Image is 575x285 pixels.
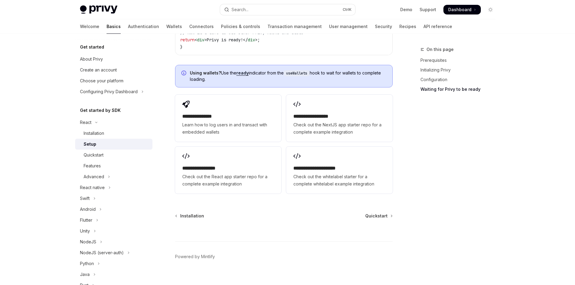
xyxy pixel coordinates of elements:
[180,44,183,50] span: }
[423,19,452,34] a: API reference
[232,6,248,13] div: Search...
[236,70,249,76] a: ready
[75,139,152,150] a: Setup
[128,19,159,34] a: Authentication
[329,19,368,34] a: User management
[75,171,152,182] button: Toggle Advanced section
[204,37,207,43] span: >
[80,195,90,202] div: Swift
[182,173,274,188] span: Check out the React app starter repo for a complete example integration
[80,88,138,95] div: Configuring Privy Dashboard
[80,249,124,256] div: NodeJS (server-auth)
[80,260,94,267] div: Python
[80,43,104,51] h5: Get started
[248,37,255,43] span: div
[75,160,152,171] a: Features
[75,215,152,226] button: Toggle Flutter section
[80,55,103,63] div: About Privy
[84,151,104,159] div: Quickstart
[84,173,104,180] div: Advanced
[448,7,471,13] span: Dashboard
[176,213,204,219] a: Installation
[420,65,500,75] a: Initializing Privy
[286,95,392,142] a: **** **** **** ****Check out the NextJS app starter repo for a complete example integration
[190,70,386,82] span: Use the indicator from the hook to wait for wallets to complete loading.
[80,238,96,245] div: NodeJS
[243,37,248,43] span: </
[420,7,436,13] a: Support
[426,46,454,53] span: On this page
[255,37,257,43] span: >
[189,19,214,34] a: Connectors
[80,271,90,278] div: Java
[80,66,117,74] div: Create an account
[75,75,152,86] a: Choose your platform
[399,19,416,34] a: Recipes
[80,227,90,235] div: Unity
[107,19,121,34] a: Basics
[75,182,152,193] button: Toggle React native section
[75,65,152,75] a: Create an account
[75,150,152,160] a: Quickstart
[80,206,96,213] div: Android
[180,37,195,43] span: return
[75,128,152,139] a: Installation
[420,75,500,84] a: Configuration
[84,141,96,148] div: Setup
[80,119,91,126] div: React
[182,121,274,136] span: Learn how to log users in and transact with embedded wallets
[80,217,92,224] div: Flutter
[207,37,243,43] span: Privy is ready!
[75,193,152,204] button: Toggle Swift section
[80,77,123,84] div: Choose your platform
[343,7,352,12] span: Ctrl K
[400,7,412,13] a: Demo
[75,247,152,258] button: Toggle NodeJS (server-auth) section
[75,269,152,280] button: Toggle Java section
[166,19,182,34] a: Wallets
[84,162,101,169] div: Features
[80,5,117,14] img: light logo
[75,236,152,247] button: Toggle NodeJS section
[80,184,105,191] div: React native
[175,254,215,260] a: Powered by Mintlify
[80,19,99,34] a: Welcome
[75,258,152,269] button: Toggle Python section
[267,19,322,34] a: Transaction management
[375,19,392,34] a: Security
[197,37,204,43] span: div
[75,204,152,215] button: Toggle Android section
[257,37,260,43] span: ;
[420,55,500,65] a: Prerequisites
[175,95,281,142] a: **** **** **** *Learn how to log users in and transact with embedded wallets
[190,70,221,75] strong: Using wallets?
[365,213,388,219] span: Quickstart
[175,147,281,194] a: **** **** **** ***Check out the React app starter repo for a complete example integration
[84,130,104,137] div: Installation
[365,213,392,219] a: Quickstart
[75,54,152,65] a: About Privy
[75,117,152,128] button: Toggle React section
[221,19,260,34] a: Policies & controls
[293,121,385,136] span: Check out the NextJS app starter repo for a complete example integration
[75,226,152,236] button: Toggle Unity section
[195,37,197,43] span: <
[420,84,500,94] a: Waiting for Privy to be ready
[180,213,204,219] span: Installation
[80,107,121,114] h5: Get started by SDK
[181,71,187,77] svg: Info
[286,147,392,194] a: **** **** **** **** ***Check out the whitelabel starter for a complete whitelabel example integra...
[443,5,481,14] a: Dashboard
[486,5,495,14] button: Toggle dark mode
[284,70,310,76] code: useWallets
[293,173,385,188] span: Check out the whitelabel starter for a complete whitelabel example integration
[220,4,355,15] button: Open search
[75,86,152,97] button: Toggle Configuring Privy Dashboard section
